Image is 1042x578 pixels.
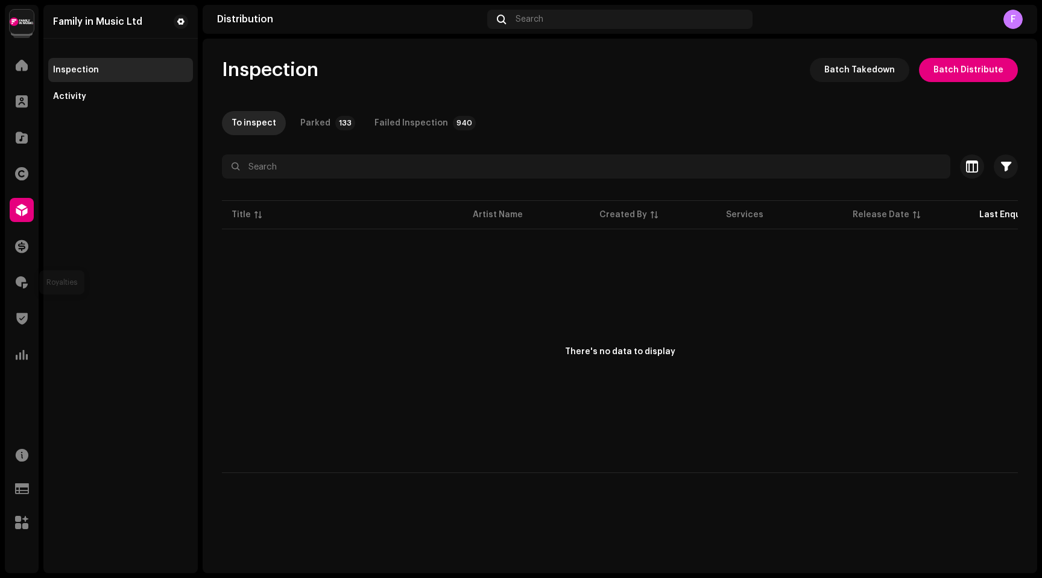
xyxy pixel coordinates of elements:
[516,14,543,24] span: Search
[48,58,193,82] re-m-nav-item: Inspection
[232,111,276,135] div: To inspect
[335,116,355,130] p-badge: 133
[933,58,1003,82] span: Batch Distribute
[565,346,675,358] div: There's no data to display
[919,58,1018,82] button: Batch Distribute
[10,10,34,34] img: ba434c0e-adff-4f5d-92d2-2f2b5241b264
[222,154,950,179] input: Search
[824,58,895,82] span: Batch Takedown
[374,111,448,135] div: Failed Inspection
[222,58,318,82] span: Inspection
[810,58,909,82] button: Batch Takedown
[217,14,482,24] div: Distribution
[1003,10,1023,29] div: F
[53,65,99,75] div: Inspection
[53,17,142,27] div: Family in Music Ltd
[53,92,86,101] div: Activity
[48,84,193,109] re-m-nav-item: Activity
[453,116,476,130] p-badge: 940
[300,111,330,135] div: Parked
